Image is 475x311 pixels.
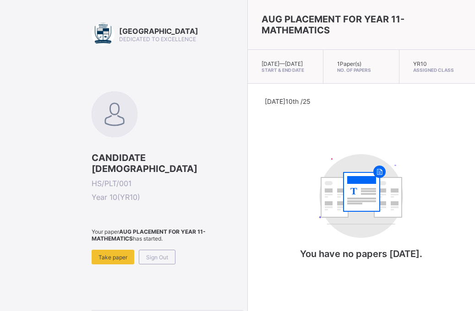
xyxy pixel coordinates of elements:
[337,67,385,73] span: No. of Papers
[262,60,303,67] span: [DATE] — [DATE]
[262,14,404,36] span: AUG PLACEMENT FOR YEAR 11-MATHEMATICS
[270,248,453,259] p: You have no papers [DATE].
[92,228,206,242] b: AUG PLACEMENT FOR YEAR 11-MATHEMATICS
[119,27,198,36] span: [GEOGRAPHIC_DATA]
[270,145,453,278] div: You have no papers today.
[92,228,243,242] span: Your paper has started.
[262,67,310,73] span: Start & End Date
[413,60,427,67] span: YR10
[119,36,196,43] span: DEDICATED TO EXCELLENCE
[92,179,243,188] span: HS/PLT/001
[98,254,127,261] span: Take paper
[146,254,168,261] span: Sign Out
[92,152,243,174] span: CANDIDATE [DEMOGRAPHIC_DATA]
[337,60,361,67] span: 1 Paper(s)
[92,193,243,202] span: Year 10 ( YR10 )
[265,97,311,105] span: [DATE] 10th /25
[350,185,357,197] tspan: T
[413,67,462,73] span: Assigned Class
